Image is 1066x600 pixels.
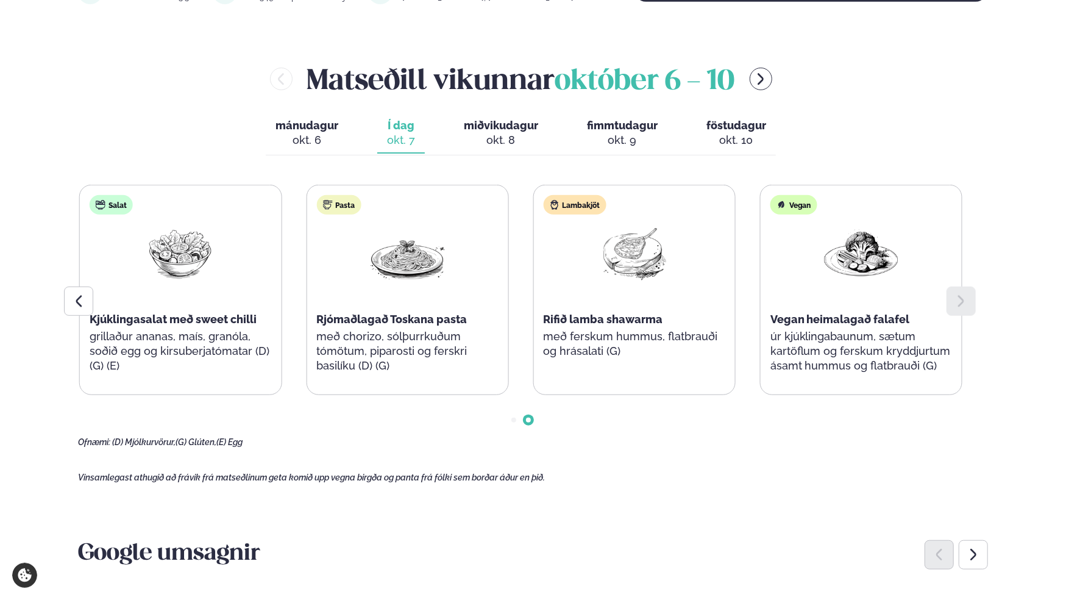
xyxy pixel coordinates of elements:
div: okt. 8 [464,133,538,148]
span: fimmtudagur [587,119,658,132]
span: Vegan heimalagað falafel [770,313,910,326]
span: Go to slide 1 [511,418,516,423]
button: Í dag okt. 7 [377,113,425,154]
span: (G) Glúten, [176,437,216,447]
p: grillaður ananas, maís, granóla, soðið egg og kirsuberjatómatar (D) (G) (E) [90,329,271,373]
span: miðvikudagur [464,119,538,132]
h2: Matseðill vikunnar [307,59,735,99]
p: með chorizo, sólþurrkuðum tómötum, piparosti og ferskri basilíku (D) (G) [316,329,498,373]
span: Kjúklingasalat með sweet chilli [90,313,257,326]
button: miðvikudagur okt. 8 [454,113,548,154]
span: (D) Mjólkurvörur, [112,437,176,447]
img: Lamb.svg [550,200,560,210]
img: salad.svg [96,200,105,210]
div: okt. 9 [587,133,658,148]
img: Vegan.svg [776,200,786,210]
span: Go to slide 2 [526,418,531,423]
span: Rjómaðlagað Toskana pasta [316,313,467,326]
img: Spagetti.png [368,224,446,281]
h3: Google umsagnir [78,540,988,569]
button: mánudagur okt. 6 [266,113,348,154]
div: Lambakjöt [544,195,606,215]
span: föstudagur [706,119,766,132]
div: Pasta [316,195,361,215]
span: október 6 - 10 [555,68,735,95]
img: Salad.png [141,224,219,281]
img: Lamb-Meat.png [595,224,673,281]
div: Previous slide [925,540,954,570]
div: okt. 10 [706,133,766,148]
img: Vegan.png [822,224,900,281]
div: Next slide [959,540,988,570]
span: Ofnæmi: [78,437,110,447]
div: Vegan [770,195,817,215]
span: Í dag [387,118,415,133]
div: okt. 6 [275,133,338,148]
button: menu-btn-left [270,68,293,90]
button: fimmtudagur okt. 9 [577,113,667,154]
span: Vinsamlegast athugið að frávik frá matseðlinum geta komið upp vegna birgða og panta frá fólki sem... [78,473,545,482]
a: Cookie settings [12,563,37,588]
span: (E) Egg [216,437,243,447]
button: menu-btn-right [750,68,772,90]
p: úr kjúklingabaunum, sætum kartöflum og ferskum kryddjurtum ásamt hummus og flatbrauði (G) [770,329,952,373]
span: mánudagur [275,119,338,132]
span: Rifið lamba shawarma [544,313,663,326]
div: okt. 7 [387,133,415,148]
p: með ferskum hummus, flatbrauði og hrásalati (G) [544,329,725,359]
img: pasta.svg [322,200,332,210]
button: föstudagur okt. 10 [697,113,776,154]
div: Salat [90,195,133,215]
